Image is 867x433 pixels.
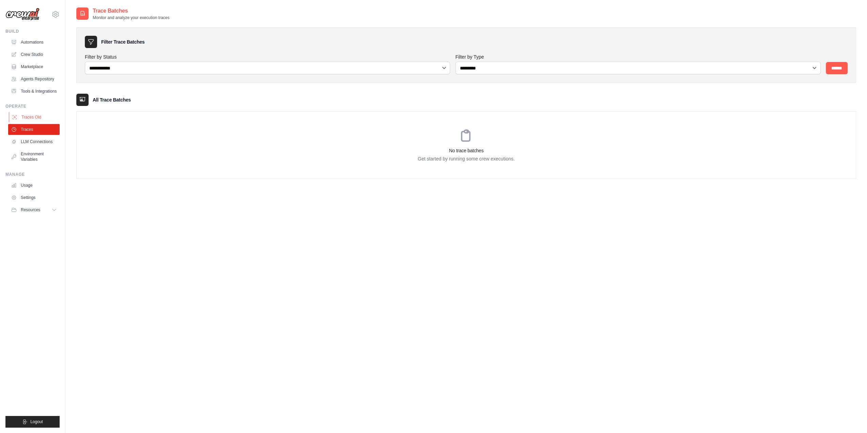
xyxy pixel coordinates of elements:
[5,104,60,109] div: Operate
[8,86,60,97] a: Tools & Integrations
[9,112,60,123] a: Traces Old
[8,37,60,48] a: Automations
[5,8,40,21] img: Logo
[5,172,60,177] div: Manage
[8,204,60,215] button: Resources
[101,38,144,45] h3: Filter Trace Batches
[93,15,169,20] p: Monitor and analyze your execution traces
[30,419,43,424] span: Logout
[5,416,60,428] button: Logout
[77,147,856,154] h3: No trace batches
[93,96,131,103] h3: All Trace Batches
[8,61,60,72] a: Marketplace
[93,7,169,15] h2: Trace Batches
[5,29,60,34] div: Build
[8,180,60,191] a: Usage
[77,155,856,162] p: Get started by running some crew executions.
[8,74,60,84] a: Agents Repository
[8,49,60,60] a: Crew Studio
[8,192,60,203] a: Settings
[85,53,450,60] label: Filter by Status
[8,124,60,135] a: Traces
[8,136,60,147] a: LLM Connections
[21,207,40,213] span: Resources
[455,53,821,60] label: Filter by Type
[8,149,60,165] a: Environment Variables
